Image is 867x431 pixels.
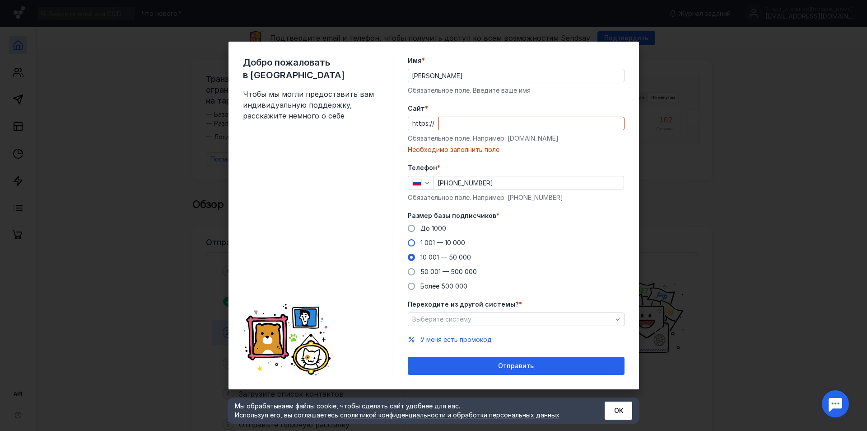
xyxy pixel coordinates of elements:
div: Обязательное поле. Введите ваше имя [408,86,625,95]
button: ОК [605,402,632,420]
div: Необходимо заполнить поле [408,145,625,154]
span: У меня есть промокод [420,336,492,343]
span: Телефон [408,163,437,172]
span: Имя [408,56,422,65]
span: Чтобы мы могли предоставить вам индивидуальную поддержку, расскажите немного о себе [243,89,378,121]
span: 10 001 — 50 000 [420,253,471,261]
button: Отправить [408,357,625,375]
span: Переходите из другой системы? [408,300,519,309]
div: Обязательное поле. Например: [DOMAIN_NAME] [408,134,625,143]
div: Мы обрабатываем файлы cookie, чтобы сделать сайт удобнее для вас. Используя его, вы соглашаетесь c [235,402,583,420]
span: Добро пожаловать в [GEOGRAPHIC_DATA] [243,56,378,81]
span: 1 001 — 10 000 [420,239,465,246]
span: Более 500 000 [420,282,467,290]
span: Cайт [408,104,425,113]
div: Обязательное поле. Например: [PHONE_NUMBER] [408,193,625,202]
span: До 1000 [420,224,446,232]
button: Выберите систему [408,313,625,326]
span: 50 001 — 500 000 [420,268,477,275]
span: Выберите систему [412,315,471,323]
span: Размер базы подписчиков [408,211,496,220]
a: политикой конфиденциальности и обработки персональных данных [344,411,559,419]
span: Отправить [498,362,534,370]
button: У меня есть промокод [420,335,492,344]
